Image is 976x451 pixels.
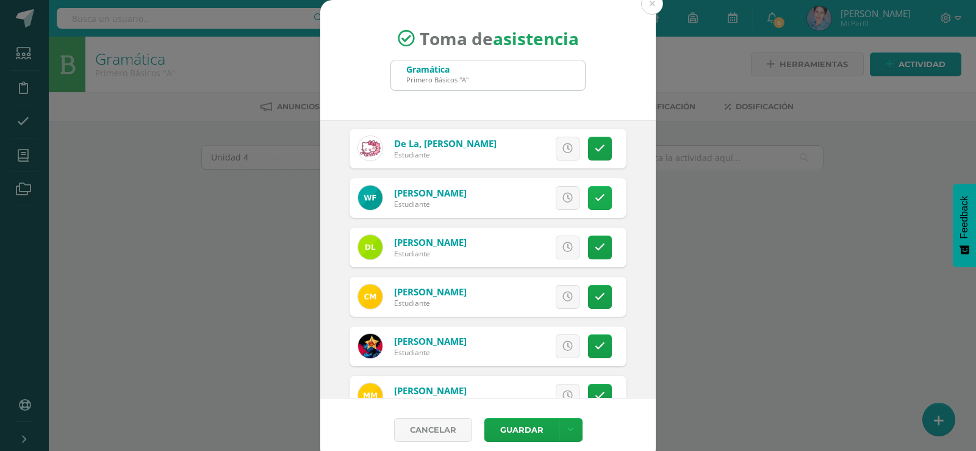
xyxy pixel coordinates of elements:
[394,397,467,407] div: Estudiante
[493,27,579,50] strong: asistencia
[394,137,497,150] a: De la, [PERSON_NAME]
[394,236,467,248] a: [PERSON_NAME]
[406,75,468,84] div: Primero Básicos "A"
[358,136,382,161] img: 3bb58f9896be16befe17f6a1ac3dce24.png
[394,384,467,397] a: [PERSON_NAME]
[394,335,467,347] a: [PERSON_NAME]
[358,235,382,259] img: 2d2de41e4089488fbcefd2f2a738092f.png
[394,286,467,298] a: [PERSON_NAME]
[394,187,467,199] a: [PERSON_NAME]
[394,199,467,209] div: Estudiante
[394,347,467,358] div: Estudiante
[394,150,497,160] div: Estudiante
[420,27,579,50] span: Toma de
[484,418,559,442] button: Guardar
[394,248,467,259] div: Estudiante
[391,60,585,90] input: Busca un grado o sección aquí...
[394,418,472,442] a: Cancelar
[394,298,467,308] div: Estudiante
[358,334,382,358] img: d7f20d99916bdbbb1167171ea69e6a48.png
[406,63,468,75] div: Gramática
[358,284,382,309] img: 3cd2757f5bd64c5b29e3d10bd2057e88.png
[358,186,382,210] img: 2e921a1e4393d7d772a0a19bb0216a8c.png
[358,383,382,408] img: 61be8707869afc96ab288b641cbb6043.png
[959,196,970,239] span: Feedback
[953,184,976,267] button: Feedback - Mostrar encuesta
